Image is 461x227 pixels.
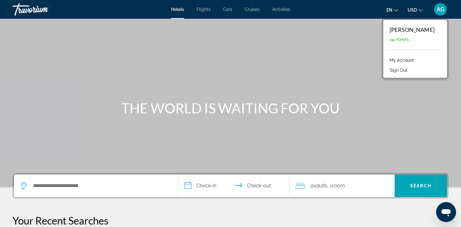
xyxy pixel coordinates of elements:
a: Cruises [245,7,260,12]
span: 195 Points [390,38,409,42]
span: AG [437,6,444,12]
iframe: Button to launch messaging window [436,202,456,222]
a: Activities [272,7,290,12]
span: Search [410,183,431,188]
a: Flights [197,7,210,12]
span: Adults [313,183,327,189]
button: Select check in and out date [178,175,289,197]
button: User Menu [432,3,449,16]
span: Room [332,183,345,189]
span: en [386,7,392,12]
a: Travorium [12,1,75,17]
p: Your Recent Searches [12,214,449,227]
div: [PERSON_NAME] [390,26,434,33]
span: 2 [311,181,327,190]
button: Travelers: 2 adults, 0 children [289,175,395,197]
input: Search hotel destination [32,181,168,190]
div: Search widget [14,175,447,197]
button: Change language [386,5,398,14]
span: USD [408,7,417,12]
button: Sign Out [386,66,410,74]
a: Cars [223,7,232,12]
button: Search [395,175,447,197]
a: My Account [386,56,417,64]
span: , 1 [327,181,345,190]
button: Change currency [408,5,423,14]
a: Hotels [171,7,184,12]
h1: THE WORLD IS WAITING FOR YOU [114,100,348,116]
